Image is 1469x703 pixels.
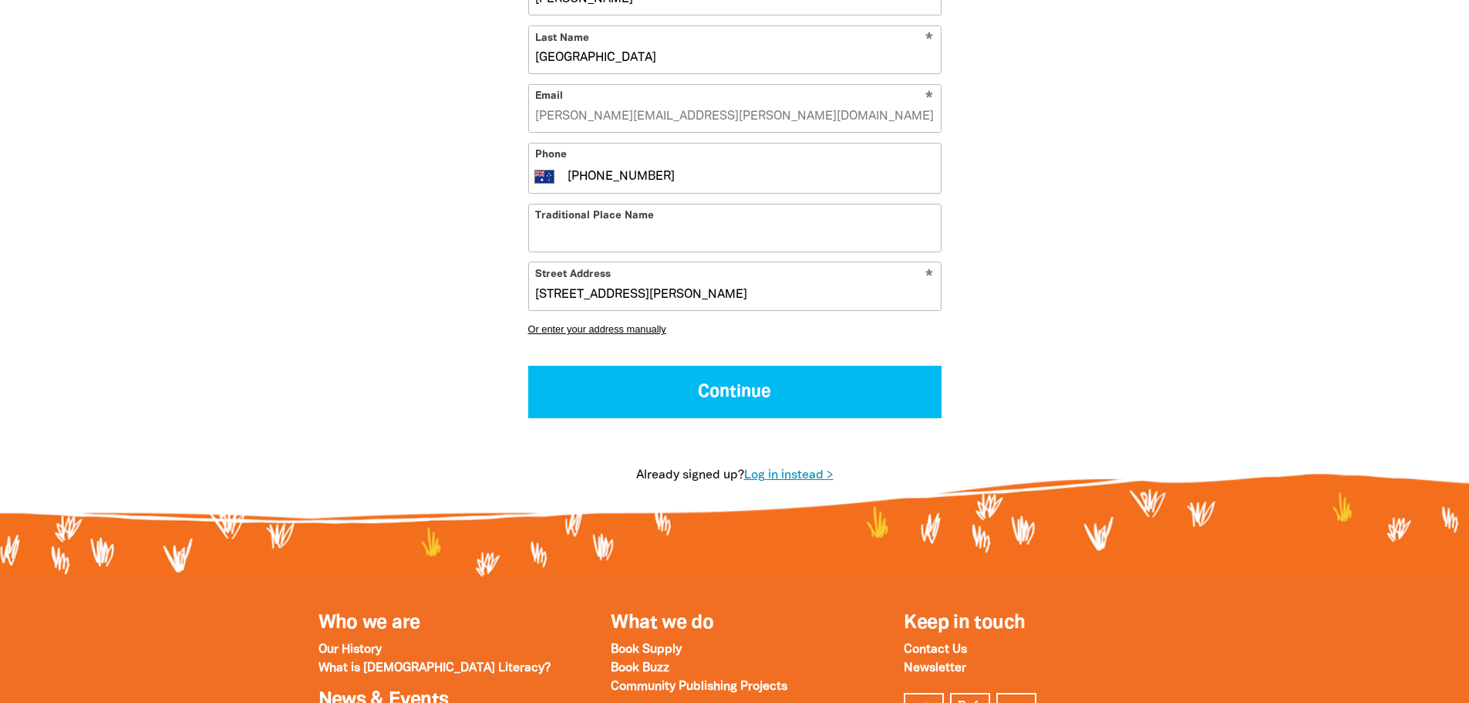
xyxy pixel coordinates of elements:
span: Keep in touch [904,614,1025,632]
a: Book Supply [611,644,682,655]
button: Or enter your address manually [528,323,942,335]
button: Continue [528,366,942,417]
a: Our History [318,644,382,655]
a: Contact Us [904,644,967,655]
a: Who we are [318,614,420,632]
p: Already signed up? [504,466,966,485]
a: Community Publishing Projects [611,681,787,692]
a: What is [DEMOGRAPHIC_DATA] Literacy? [318,663,551,674]
a: Newsletter [904,663,966,674]
a: What we do [611,614,713,632]
a: Book Buzz [611,663,669,674]
a: Log in instead > [744,470,834,481]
